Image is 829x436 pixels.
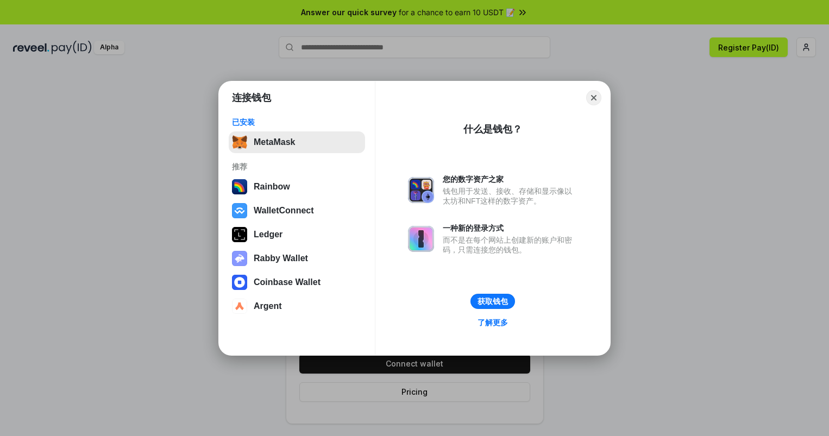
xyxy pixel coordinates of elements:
button: Close [586,90,601,105]
img: svg+xml,%3Csvg%20xmlns%3D%22http%3A%2F%2Fwww.w3.org%2F2000%2Fsvg%22%20fill%3D%22none%22%20viewBox... [408,226,434,252]
div: Rainbow [254,182,290,192]
img: svg+xml,%3Csvg%20xmlns%3D%22http%3A%2F%2Fwww.w3.org%2F2000%2Fsvg%22%20width%3D%2228%22%20height%3... [232,227,247,242]
div: Ledger [254,230,282,239]
div: 获取钱包 [478,296,508,306]
button: Coinbase Wallet [229,271,365,293]
h1: 连接钱包 [232,91,271,104]
div: 什么是钱包？ [463,123,522,136]
img: svg+xml,%3Csvg%20width%3D%22120%22%20height%3D%22120%22%20viewBox%3D%220%200%20120%20120%22%20fil... [232,179,247,194]
button: WalletConnect [229,200,365,222]
div: MetaMask [254,137,295,147]
img: svg+xml,%3Csvg%20width%3D%2228%22%20height%3D%2228%22%20viewBox%3D%220%200%2028%2028%22%20fill%3D... [232,203,247,218]
div: 而不是在每个网站上创建新的账户和密码，只需连接您的钱包。 [443,235,577,255]
button: Argent [229,295,365,317]
button: 获取钱包 [470,294,515,309]
div: 钱包用于发送、接收、存储和显示像以太坊和NFT这样的数字资产。 [443,186,577,206]
img: svg+xml,%3Csvg%20fill%3D%22none%22%20height%3D%2233%22%20viewBox%3D%220%200%2035%2033%22%20width%... [232,135,247,150]
div: 一种新的登录方式 [443,223,577,233]
button: Rainbow [229,176,365,198]
div: 推荐 [232,162,362,172]
a: 了解更多 [471,315,514,330]
div: WalletConnect [254,206,314,216]
div: 您的数字资产之家 [443,174,577,184]
img: svg+xml,%3Csvg%20xmlns%3D%22http%3A%2F%2Fwww.w3.org%2F2000%2Fsvg%22%20fill%3D%22none%22%20viewBox... [232,251,247,266]
button: MetaMask [229,131,365,153]
img: svg+xml,%3Csvg%20width%3D%2228%22%20height%3D%2228%22%20viewBox%3D%220%200%2028%2028%22%20fill%3D... [232,299,247,314]
div: 已安装 [232,117,362,127]
button: Rabby Wallet [229,248,365,269]
div: Argent [254,301,282,311]
div: 了解更多 [478,318,508,327]
div: Rabby Wallet [254,254,308,263]
div: Coinbase Wallet [254,277,321,287]
button: Ledger [229,224,365,245]
img: svg+xml,%3Csvg%20width%3D%2228%22%20height%3D%2228%22%20viewBox%3D%220%200%2028%2028%22%20fill%3D... [232,275,247,290]
img: svg+xml,%3Csvg%20xmlns%3D%22http%3A%2F%2Fwww.w3.org%2F2000%2Fsvg%22%20fill%3D%22none%22%20viewBox... [408,177,434,203]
